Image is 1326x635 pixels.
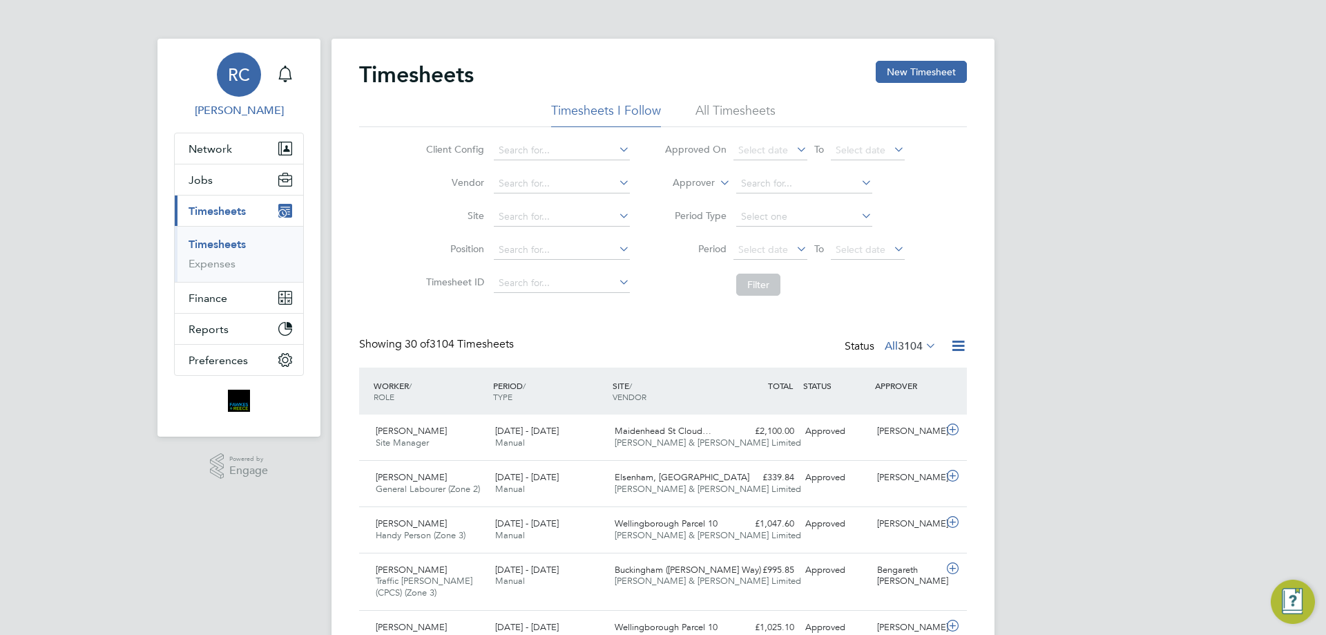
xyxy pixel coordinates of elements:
span: TOTAL [768,380,793,391]
span: 3104 Timesheets [405,337,514,351]
span: [PERSON_NAME] & [PERSON_NAME] Limited [615,529,801,541]
span: Select date [738,144,788,156]
button: Filter [736,274,780,296]
span: VENDOR [613,391,646,402]
div: Showing [359,337,517,352]
span: Maidenhead St Cloud… [615,425,711,437]
input: Search for... [494,141,630,160]
span: Jobs [189,173,213,187]
input: Search for... [494,207,630,227]
span: To [810,140,828,158]
span: TYPE [493,391,512,402]
input: Search for... [494,174,630,193]
label: Approved On [664,143,727,155]
div: Timesheets [175,226,303,282]
div: £2,100.00 [728,420,800,443]
a: RC[PERSON_NAME] [174,53,304,119]
div: PERIOD [490,373,609,409]
div: Approved [800,513,872,536]
span: Handy Person (Zone 3) [376,529,465,541]
button: New Timesheet [876,61,967,83]
div: APPROVER [872,373,943,398]
span: / [629,380,632,391]
span: Manual [495,529,525,541]
div: SITE [609,373,729,409]
span: Select date [836,144,885,156]
span: Reports [189,323,229,336]
span: [DATE] - [DATE] [495,564,559,576]
span: [PERSON_NAME] [376,564,447,576]
span: Traffic [PERSON_NAME] (CPCS) (Zone 3) [376,575,472,598]
button: Finance [175,283,303,313]
label: Client Config [422,143,484,155]
button: Jobs [175,164,303,195]
span: / [409,380,412,391]
button: Engage Resource Center [1271,580,1315,624]
a: Expenses [189,257,236,270]
span: Wellingborough Parcel 10 [615,518,718,529]
span: Manual [495,483,525,495]
span: To [810,240,828,258]
label: Vendor [422,176,484,189]
div: £995.85 [728,559,800,582]
button: Preferences [175,345,303,375]
input: Search for... [494,274,630,293]
span: Select date [836,243,885,256]
label: Period [664,243,727,255]
span: Select date [738,243,788,256]
span: Elsenham, [GEOGRAPHIC_DATA] [615,471,749,483]
div: Approved [800,559,872,582]
nav: Main navigation [157,39,320,437]
span: General Labourer (Zone 2) [376,483,480,495]
span: Preferences [189,354,248,367]
span: Wellingborough Parcel 10 [615,621,718,633]
div: WORKER [370,373,490,409]
div: £339.84 [728,466,800,489]
div: [PERSON_NAME] [872,420,943,443]
div: STATUS [800,373,872,398]
span: [DATE] - [DATE] [495,425,559,437]
label: Timesheet ID [422,276,484,288]
span: [PERSON_NAME] [376,471,447,483]
li: All Timesheets [695,102,776,127]
span: ROLE [374,391,394,402]
span: Powered by [229,453,268,465]
span: Engage [229,465,268,477]
span: [DATE] - [DATE] [495,621,559,633]
a: Go to home page [174,390,304,412]
label: Site [422,209,484,222]
span: Timesheets [189,205,246,218]
span: [PERSON_NAME] [376,518,447,529]
button: Reports [175,314,303,344]
span: Robyn Clarke [174,102,304,119]
img: bromak-logo-retina.png [228,390,250,412]
div: [PERSON_NAME] [872,513,943,536]
div: £1,047.60 [728,513,800,536]
input: Select one [736,207,872,227]
span: / [523,380,526,391]
span: 3104 [898,339,923,353]
button: Network [175,133,303,164]
div: Approved [800,466,872,489]
span: Manual [495,437,525,448]
span: [PERSON_NAME] & [PERSON_NAME] Limited [615,575,801,587]
input: Search for... [736,174,872,193]
li: Timesheets I Follow [551,102,661,127]
a: Powered byEngage [210,453,269,480]
label: Position [422,243,484,255]
span: Finance [189,292,227,305]
div: Bengareth [PERSON_NAME] [872,559,943,594]
span: [PERSON_NAME] [376,621,447,633]
span: [PERSON_NAME] [376,425,447,437]
label: All [885,339,936,353]
button: Timesheets [175,196,303,226]
a: Timesheets [189,238,246,251]
span: Manual [495,575,525,587]
div: Approved [800,420,872,443]
span: [PERSON_NAME] & [PERSON_NAME] Limited [615,483,801,495]
span: Network [189,142,232,155]
span: RC [228,66,250,84]
label: Period Type [664,209,727,222]
span: Site Manager [376,437,429,448]
span: [DATE] - [DATE] [495,471,559,483]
